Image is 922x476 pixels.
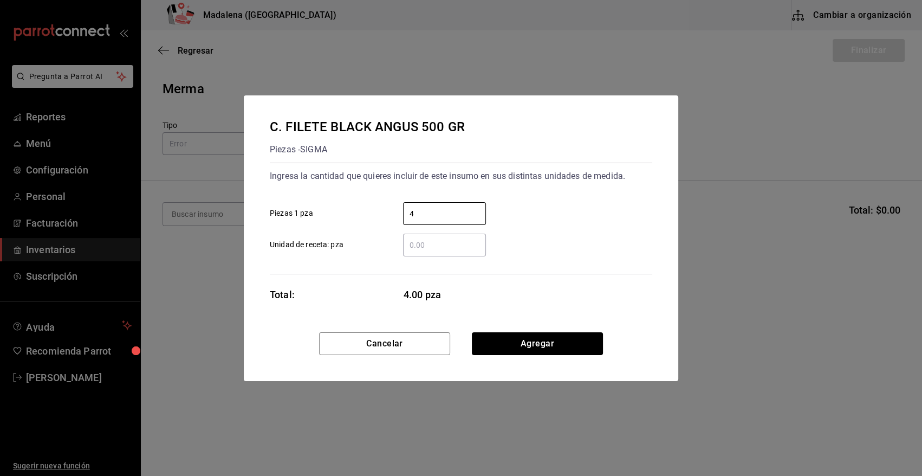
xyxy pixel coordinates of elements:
[270,287,295,302] div: Total:
[270,208,313,219] span: Piezas 1 pza
[404,287,486,302] span: 4.00 pza
[403,239,486,252] input: Unidad de receta: pza
[403,207,486,220] input: Piezas 1 pza
[270,141,465,158] div: Piezas - SIGMA
[270,239,343,250] span: Unidad de receta: pza
[270,117,465,137] div: C. FILETE BLACK ANGUS 500 GR
[270,168,652,185] div: Ingresa la cantidad que quieres incluir de este insumo en sus distintas unidades de medida.
[472,332,603,355] button: Agregar
[319,332,450,355] button: Cancelar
